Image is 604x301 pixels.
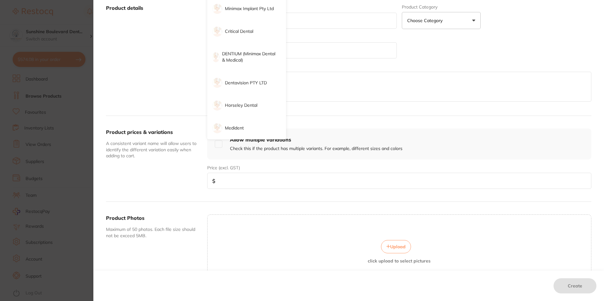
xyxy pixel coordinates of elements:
[381,240,411,253] button: Upload
[225,6,274,12] p: Minimax Implant Pty Ltd
[106,141,202,159] p: A consistent variant name will allow users to identify the different variation easily when adding...
[212,27,222,37] img: supplier image
[230,136,402,143] h4: Allow multiple variations
[225,125,244,131] p: Medident
[225,80,267,86] p: Dentavision PTY LTD
[225,102,257,109] p: Horseley Dental
[390,244,406,250] span: Upload
[402,12,481,29] button: Choose Category
[212,123,222,133] img: supplier image
[106,4,202,103] label: Product details
[225,28,253,35] p: Critical dental
[212,4,222,14] img: supplier image
[230,146,402,152] p: Check this if the product has multiple variants. For example, different sizes and colors
[106,129,173,135] label: Product prices & variations
[222,51,277,63] p: DENTIUM (Minimax Dental & Medical)
[212,52,220,62] img: supplier image
[106,215,144,221] label: Product Photos
[402,4,481,9] label: Product Category
[106,226,202,239] p: Maximum of 50 photos. Each file size should not be exceed 5MB.
[407,17,445,24] p: Choose Category
[554,278,596,293] button: Create
[368,258,431,263] p: click upload to select pictures
[212,100,222,111] img: supplier image
[212,178,215,184] span: $
[212,78,222,88] img: supplier image
[207,165,240,170] label: Price (excl. GST)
